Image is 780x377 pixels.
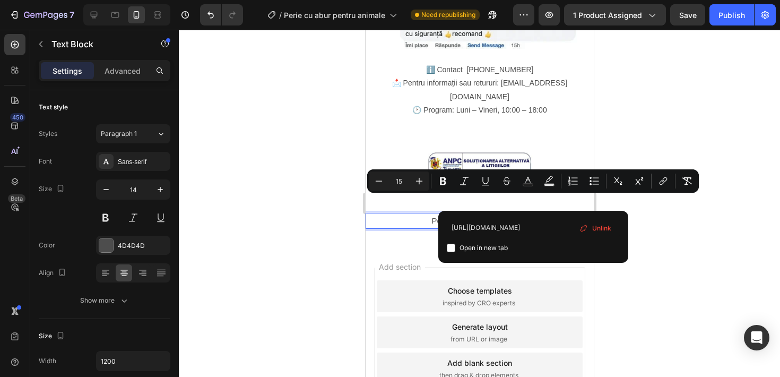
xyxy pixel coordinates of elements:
button: 7 [4,4,79,25]
div: Size [39,329,67,344]
iframe: Design area [366,30,594,377]
input: Auto [97,352,170,371]
p: Text Block [51,38,142,50]
div: Font [39,157,52,166]
div: Size [39,182,67,196]
div: Editor contextual toolbar [367,169,699,193]
button: Publish [709,4,754,25]
div: 4D4D4D [118,241,168,251]
p: 7 [70,8,74,21]
p: Advanced [105,65,141,76]
div: Text style [39,102,68,112]
div: Undo/Redo [200,4,243,25]
span: / [279,10,282,21]
button: 1 product assigned [564,4,666,25]
span: Perie cu abur pentru animale [284,10,385,21]
div: Styles [39,129,57,139]
span: Unlink [592,222,611,234]
div: Color [39,241,55,250]
div: Width [39,356,56,366]
div: Sans-serif [118,157,168,167]
div: Open Intercom Messenger [744,325,769,350]
button: Save [670,4,705,25]
button: Show more [39,291,170,310]
div: Publish [718,10,745,21]
span: Paragraph 1 [101,129,137,139]
div: Align [39,266,68,280]
button: Paragraph 1 [96,124,170,143]
input: Paste link here [447,219,620,236]
p: Settings [53,65,82,76]
span: then drag & drop elements [74,341,153,350]
span: 1 product assigned [573,10,642,21]
div: Show more [80,295,129,306]
span: Save [679,11,697,20]
span: Open in new tab [460,242,508,254]
span: Need republishing [421,10,475,20]
div: Beta [8,194,25,203]
div: 450 [10,113,25,122]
